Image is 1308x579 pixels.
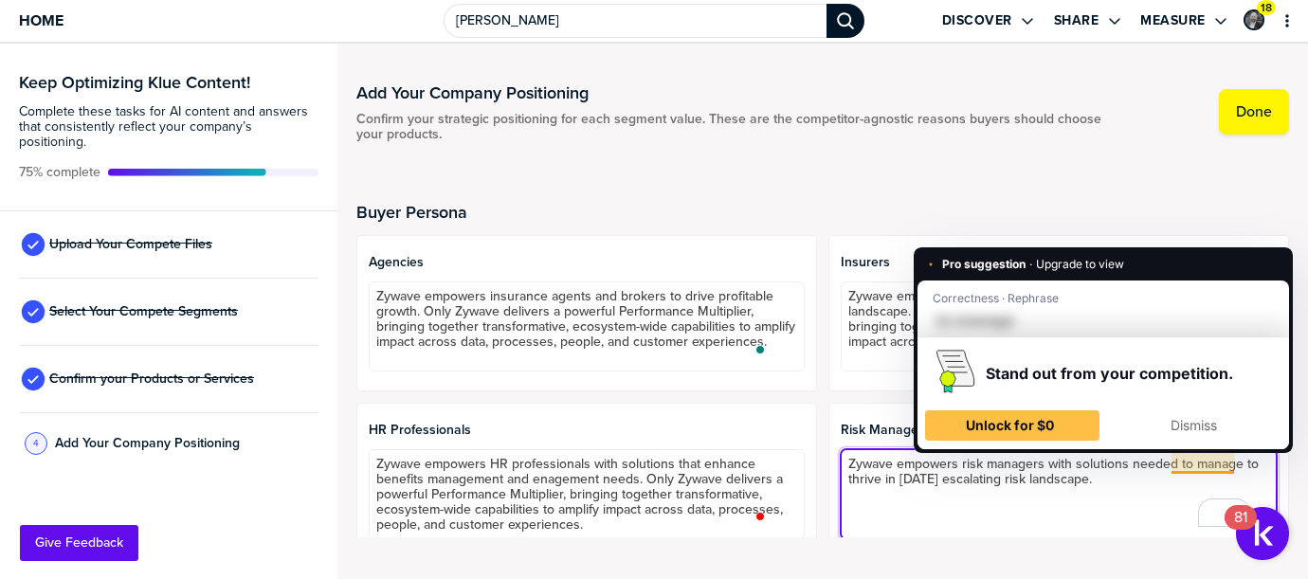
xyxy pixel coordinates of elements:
textarea: To enrich screen reader interactions, please activate Accessibility in Grammarly extension settings [369,449,805,539]
div: 81 [1234,517,1247,542]
label: Measure [1141,12,1207,29]
a: Edit Profile [1242,8,1266,32]
img: e15b35333a83f4f690da0d2150cc6e3f-sml.png [1245,11,1263,28]
h1: Add Your Company Positioning [356,81,1113,104]
button: Give Feedback [20,525,138,561]
div: Search Klue [827,4,864,38]
span: Agencies [369,255,805,270]
span: Confirm your strategic positioning for each segment value. These are the competitor-agnostic reas... [356,112,1113,142]
textarea: To enrich screen reader interactions, please activate Accessibility in Grammarly extension settings [841,449,1277,539]
button: Open Resource Center, 81 new notifications [1236,507,1289,560]
span: Insurers [841,255,1277,270]
span: Active [19,165,100,180]
span: HR Professionals [369,423,805,438]
span: 18 [1261,1,1272,15]
textarea: To enrich screen reader interactions, please activate Accessibility in Grammarly extension settings [369,281,805,371]
span: Select Your Compete Segments [49,304,238,319]
h2: Buyer Persona [356,203,1289,222]
div: Dylan Brooks [1244,9,1264,30]
label: Share [1054,12,1099,29]
input: Search Klue [444,4,827,38]
span: Upload Your Compete Files [49,237,212,252]
span: Home [19,12,64,28]
label: Discover [942,12,1012,29]
h3: Keep Optimizing Klue Content! [19,74,318,91]
span: Risk Managers [841,423,1277,438]
textarea: To enrich screen reader interactions, please activate Accessibility in Grammarly extension settings [841,281,1277,371]
span: Add Your Company Positioning [55,436,240,451]
span: Confirm your Products or Services [49,371,254,387]
label: Done [1236,102,1272,121]
span: 4 [33,436,39,450]
span: Complete these tasks for AI content and answers that consistently reflect your company’s position... [19,104,318,150]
